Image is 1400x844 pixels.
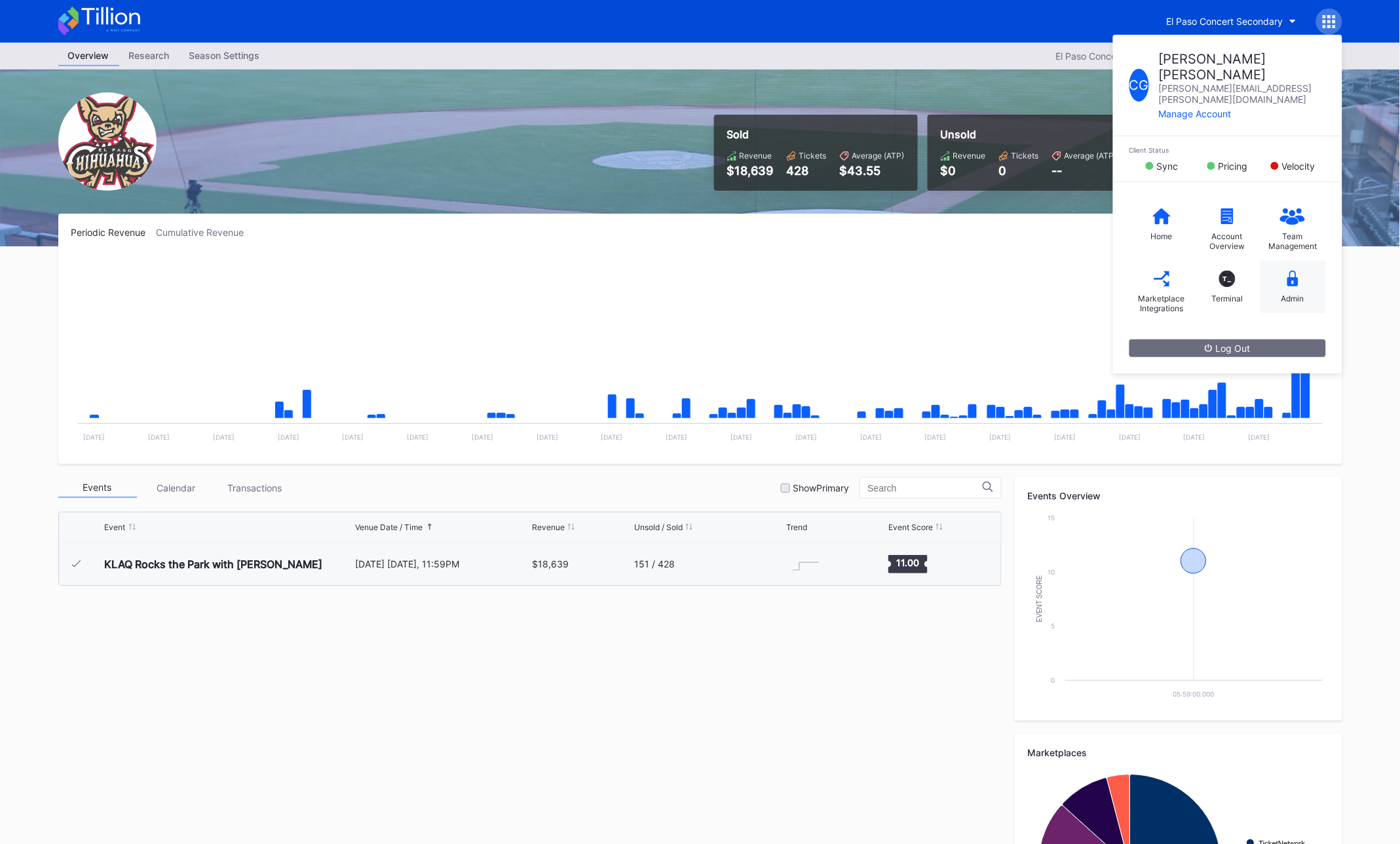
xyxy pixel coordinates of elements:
text: [DATE] [342,433,364,441]
text: Event Score [1036,575,1043,623]
div: Marketplaces [1028,747,1329,758]
svg: Chart title [71,254,1329,451]
div: Event [105,522,126,532]
div: Tickets [799,151,827,161]
div: Home [1151,231,1173,241]
div: Periodic Revenue [71,227,157,238]
div: Unsold / Sold [634,522,683,532]
div: 151 / 428 [634,558,675,569]
div: Transactions [216,478,294,498]
div: Sold [727,128,905,141]
text: [DATE] [730,433,752,441]
div: Team Management [1267,231,1319,251]
text: [DATE] [601,433,622,441]
text: 10 [1048,568,1055,576]
div: C G [1129,69,1149,102]
div: Log Out [1205,343,1251,354]
div: $43.55 [840,164,905,178]
div: Venue Date / Time [356,522,423,532]
text: [DATE] [1054,433,1076,441]
div: Trend [786,522,807,532]
text: 05:59:00.000 [1173,690,1215,698]
div: Revenue [740,151,772,161]
text: [DATE] [989,433,1011,441]
div: $0 [941,164,986,178]
text: [DATE] [795,433,817,441]
text: 15 [1048,514,1055,522]
div: Marketplace Integrations [1136,294,1188,313]
img: El_Paso_Chihuahuas.svg [58,92,157,191]
text: [DATE] [1119,433,1141,441]
text: [DATE] [1184,433,1205,441]
text: [DATE] [472,433,493,441]
text: [DATE] [924,433,946,441]
div: Events Overview [1028,490,1329,501]
div: KLAQ Rocks the Park with [PERSON_NAME] [105,558,323,571]
div: Events [58,478,137,498]
text: [DATE] [148,433,170,441]
div: Velocity [1282,161,1315,172]
div: Client Status [1129,146,1326,154]
div: 428 [787,164,827,178]
div: Sync [1157,161,1179,172]
text: [DATE] [1248,433,1270,441]
div: Season Settings [180,46,270,65]
div: -- [1052,164,1117,178]
text: 0 [1051,676,1055,684]
div: $18,639 [727,164,774,178]
button: El Paso Concert Secondary 2025 [1050,47,1217,65]
div: El Paso Concert Secondary [1167,16,1283,27]
a: Overview [58,46,119,66]
svg: Chart title [1028,511,1329,708]
div: El Paso Concert Secondary 2025 [1056,50,1198,62]
div: Cumulative Revenue [157,227,255,238]
div: [DATE] [DATE], 11:59PM [356,558,529,569]
text: [DATE] [860,433,882,441]
text: [DATE] [537,433,558,441]
text: 11.00 [897,557,920,568]
a: Research [119,46,180,66]
input: Search [868,483,983,493]
div: Terminal [1212,294,1243,303]
div: Event Score [888,522,933,532]
div: Revenue [532,522,565,532]
text: [DATE] [407,433,428,441]
div: Show Primary [793,482,850,493]
text: [DATE] [277,433,299,441]
text: 5 [1051,622,1055,630]
div: Admin [1281,294,1304,303]
div: Average (ATP) [1065,151,1117,161]
text: [DATE] [666,433,687,441]
div: Tickets [1012,151,1039,161]
svg: Chart title [786,548,825,581]
button: Log Out [1129,339,1326,357]
div: Pricing [1219,161,1248,172]
button: El Paso Concert Secondary [1157,9,1306,33]
div: Revenue [953,151,986,161]
div: Account Overview [1201,231,1254,251]
div: T_ [1219,271,1236,287]
div: [PERSON_NAME][EMAIL_ADDRESS][PERSON_NAME][DOMAIN_NAME] [1159,83,1326,105]
div: Average (ATP) [852,151,905,161]
div: Research [119,46,180,65]
div: $18,639 [532,558,569,569]
a: Season Settings [180,46,270,66]
div: 0 [999,164,1039,178]
div: [PERSON_NAME] [PERSON_NAME] [1159,51,1326,83]
div: Unsold [941,128,1117,141]
text: [DATE] [83,433,105,441]
text: [DATE] [213,433,235,441]
div: Manage Account [1159,108,1326,119]
div: Calendar [137,478,216,498]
